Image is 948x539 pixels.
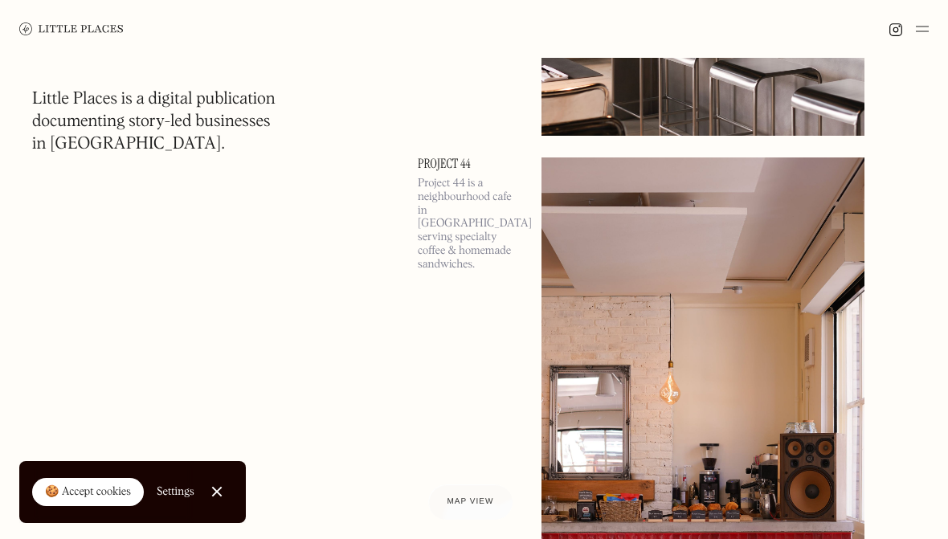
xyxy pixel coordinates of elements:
a: Project 44 [418,157,522,170]
span: Map view [447,497,494,506]
a: Close Cookie Popup [201,476,233,508]
a: Settings [157,474,194,510]
div: 🍪 Accept cookies [45,484,131,500]
div: Close Cookie Popup [216,492,217,492]
h1: Little Places is a digital publication documenting story-led businesses in [GEOGRAPHIC_DATA]. [32,88,276,156]
a: Map view [428,484,513,520]
p: Project 44 is a neighbourhood cafe in [GEOGRAPHIC_DATA] serving specialty coffee & homemade sandw... [418,177,522,272]
div: Settings [157,486,194,497]
a: 🍪 Accept cookies [32,478,144,507]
